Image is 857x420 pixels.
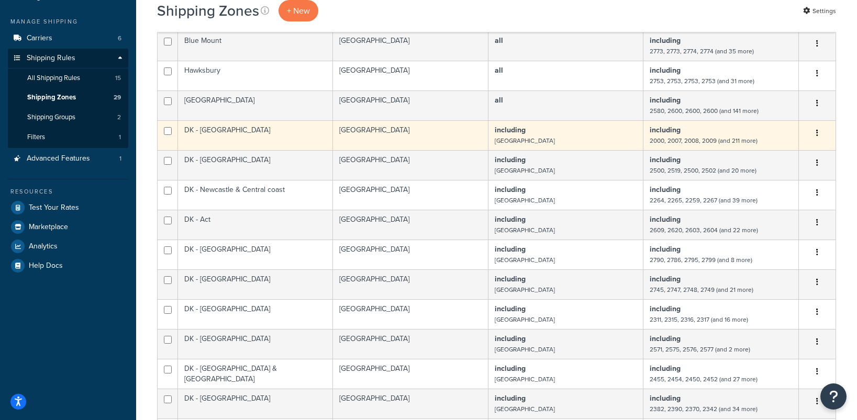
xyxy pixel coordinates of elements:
td: DK - [GEOGRAPHIC_DATA] [178,389,333,418]
b: including [650,274,681,285]
td: [GEOGRAPHIC_DATA] [333,180,488,210]
b: including [495,184,526,195]
b: including [495,303,526,314]
td: DK - [GEOGRAPHIC_DATA] [178,269,333,299]
b: including [495,333,526,344]
small: 2745, 2747, 2748, 2749 (and 21 more) [650,285,753,294]
small: 2773, 2773, 2774, 2774 (and 35 more) [650,47,754,56]
b: including [650,154,681,165]
small: [GEOGRAPHIC_DATA] [495,345,555,354]
a: Help Docs [8,256,128,275]
b: all [495,95,503,106]
b: including [650,303,681,314]
td: [GEOGRAPHIC_DATA] [333,31,488,61]
small: 2609, 2620, 2603, 2604 (and 22 more) [650,225,758,235]
td: Hawksbury [178,61,333,90]
li: Advanced Features [8,149,128,168]
td: [GEOGRAPHIC_DATA] [333,61,488,90]
td: [GEOGRAPHIC_DATA] [333,389,488,418]
a: Marketplace [8,218,128,236]
span: Marketplace [29,223,68,232]
b: including [495,214,526,225]
td: Blue Mount [178,31,333,61]
a: Settings [803,4,836,18]
b: all [495,65,503,76]
small: 2455, 2454, 2450, 2452 (and 27 more) [650,374,758,384]
span: Filters [27,133,45,142]
td: [GEOGRAPHIC_DATA] [333,329,488,359]
td: [GEOGRAPHIC_DATA] [333,150,488,180]
span: 15 [115,74,121,83]
td: [GEOGRAPHIC_DATA] [333,269,488,299]
span: Shipping Rules [27,54,75,63]
span: Analytics [29,242,58,251]
td: DK - [GEOGRAPHIC_DATA] [178,299,333,329]
small: [GEOGRAPHIC_DATA] [495,315,555,324]
span: + New [287,5,310,17]
b: including [495,393,526,404]
li: Shipping Zones [8,88,128,107]
small: [GEOGRAPHIC_DATA] [495,404,555,414]
small: [GEOGRAPHIC_DATA] [495,225,555,235]
b: including [650,333,681,344]
button: Open Resource Center [820,383,847,410]
a: Shipping Zones 29 [8,88,128,107]
b: including [650,363,681,374]
b: including [650,393,681,404]
small: [GEOGRAPHIC_DATA] [495,136,555,145]
small: [GEOGRAPHIC_DATA] [495,196,555,205]
h1: Shipping Zones [157,1,259,21]
b: including [650,244,681,255]
td: DK - Act [178,210,333,240]
li: All Shipping Rules [8,69,128,88]
b: including [650,65,681,76]
b: all [495,35,503,46]
li: Shipping Rules [8,49,128,148]
span: Shipping Zones [27,93,76,102]
b: including [650,35,681,46]
small: 2000, 2007, 2008, 2009 (and 211 more) [650,136,758,145]
span: Carriers [27,34,52,43]
small: [GEOGRAPHIC_DATA] [495,374,555,384]
b: including [650,124,681,135]
b: including [650,95,681,106]
td: [GEOGRAPHIC_DATA] [333,90,488,120]
td: DK - Newcastle & Central coast [178,180,333,210]
div: Resources [8,187,128,196]
small: [GEOGRAPHIC_DATA] [495,285,555,294]
small: [GEOGRAPHIC_DATA] [495,166,555,175]
a: Test Your Rates [8,198,128,217]
a: Shipping Groups 2 [8,108,128,127]
li: Carriers [8,29,128,48]
span: Shipping Groups [27,113,75,122]
small: 2571, 2575, 2576, 2577 (and 2 more) [650,345,750,354]
a: Carriers 6 [8,29,128,48]
b: including [650,214,681,225]
b: including [495,154,526,165]
b: including [495,124,526,135]
td: DK - [GEOGRAPHIC_DATA] & [GEOGRAPHIC_DATA] [178,359,333,389]
a: Advanced Features 1 [8,149,128,168]
small: 2382, 2390, 2370, 2342 (and 34 more) [650,404,758,414]
div: Manage Shipping [8,17,128,26]
b: including [495,274,526,285]
small: 2753, 2753, 2753, 2753 (and 31 more) [650,76,754,86]
small: [GEOGRAPHIC_DATA] [495,255,555,265]
small: 2264, 2265, 2259, 2267 (and 39 more) [650,196,758,205]
span: Help Docs [29,262,63,270]
td: [GEOGRAPHIC_DATA] [333,299,488,329]
td: [GEOGRAPHIC_DATA] [333,120,488,150]
a: All Shipping Rules 15 [8,69,128,88]
span: 1 [119,154,121,163]
a: Analytics [8,237,128,256]
a: Shipping Rules [8,49,128,68]
td: DK - [GEOGRAPHIC_DATA] [178,329,333,359]
td: [GEOGRAPHIC_DATA] [178,90,333,120]
span: 29 [114,93,121,102]
li: Filters [8,128,128,147]
span: 6 [118,34,121,43]
span: Advanced Features [27,154,90,163]
td: DK - [GEOGRAPHIC_DATA] [178,240,333,269]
